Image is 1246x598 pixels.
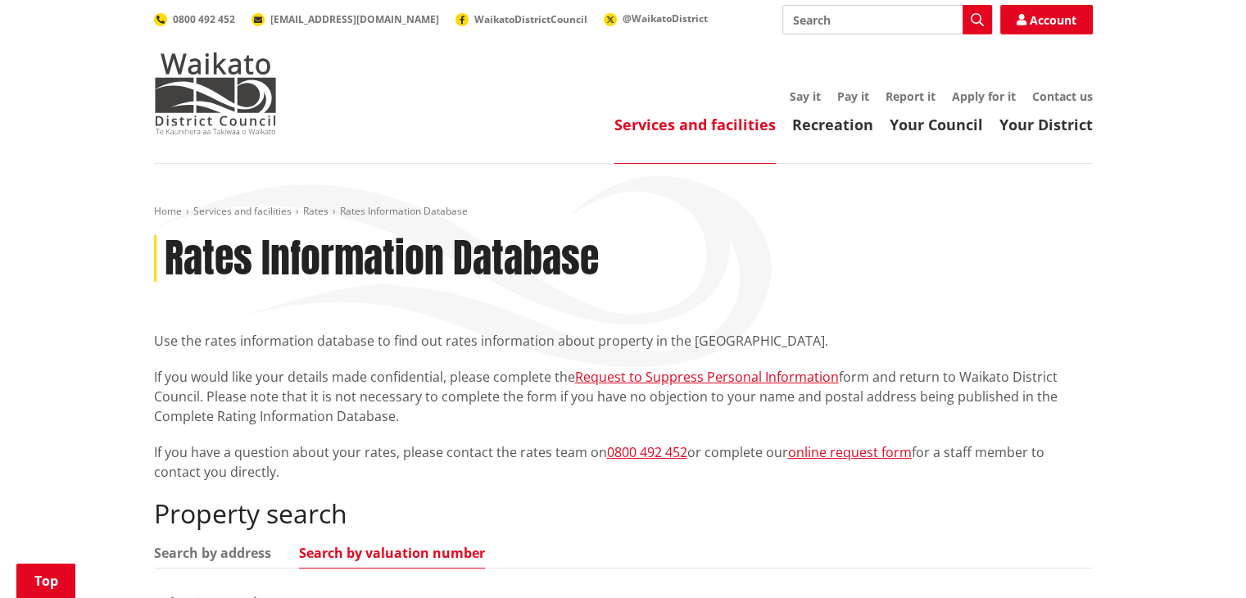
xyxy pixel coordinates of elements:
a: Top [16,564,75,598]
p: If you have a question about your rates, please contact the rates team on or complete our for a s... [154,442,1093,482]
iframe: Messenger Launcher [1171,529,1230,588]
span: [EMAIL_ADDRESS][DOMAIN_NAME] [270,12,439,26]
span: WaikatoDistrictCouncil [474,12,587,26]
a: Account [1000,5,1093,34]
p: Use the rates information database to find out rates information about property in the [GEOGRAPHI... [154,331,1093,351]
nav: breadcrumb [154,205,1093,219]
span: @WaikatoDistrict [623,11,708,25]
a: Pay it [837,88,869,104]
a: @WaikatoDistrict [604,11,708,25]
img: Waikato District Council - Te Kaunihera aa Takiwaa o Waikato [154,52,277,134]
a: 0800 492 452 [154,12,235,26]
a: Home [154,204,182,218]
span: 0800 492 452 [173,12,235,26]
a: Apply for it [952,88,1016,104]
a: Rates [303,204,328,218]
span: Rates Information Database [340,204,468,218]
a: Search by address [154,546,271,559]
a: [EMAIL_ADDRESS][DOMAIN_NAME] [251,12,439,26]
a: Your Council [890,115,983,134]
a: Search by valuation number [299,546,485,559]
a: 0800 492 452 [607,443,687,461]
h1: Rates Information Database [165,235,599,283]
a: Report it [886,88,936,104]
a: online request form [788,443,912,461]
a: Request to Suppress Personal Information [575,368,839,386]
a: Services and facilities [193,204,292,218]
h2: Property search [154,498,1093,529]
p: If you would like your details made confidential, please complete the form and return to Waikato ... [154,367,1093,426]
a: Your District [999,115,1093,134]
a: Services and facilities [614,115,776,134]
a: Contact us [1032,88,1093,104]
input: Search input [782,5,992,34]
a: Recreation [792,115,873,134]
a: Say it [790,88,821,104]
a: WaikatoDistrictCouncil [455,12,587,26]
